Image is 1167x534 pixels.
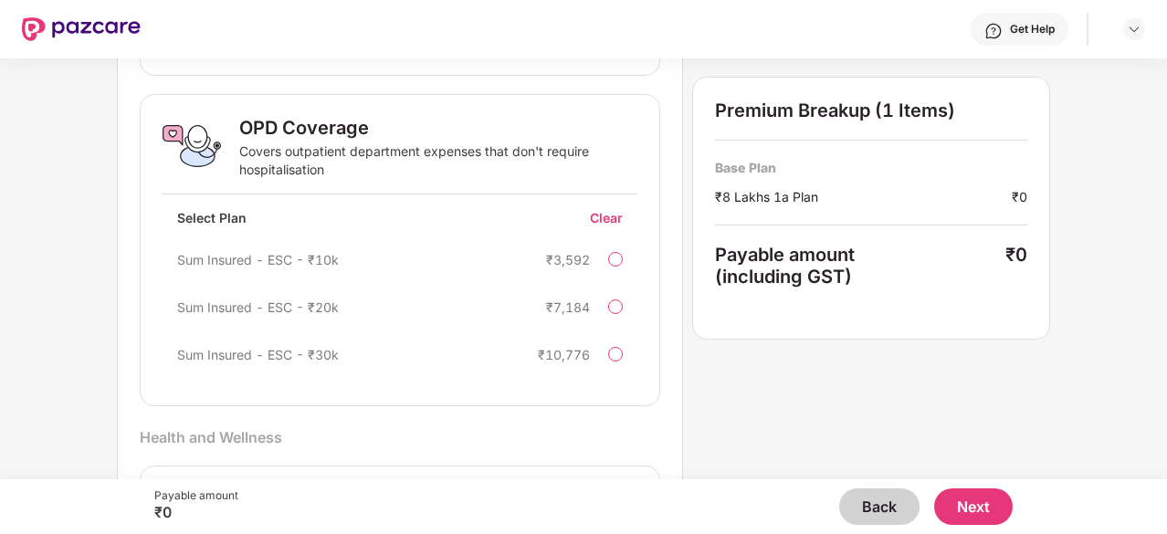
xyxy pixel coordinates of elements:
img: OPD Coverage [163,117,221,175]
span: Sum Insured - ESC - ₹20k [177,299,339,315]
div: Payable amount [154,488,238,503]
div: ₹10,776 [538,347,590,362]
span: Sum Insured - ESC - ₹10k [177,252,339,267]
div: Payable amount [715,244,1005,288]
div: Get Help [1010,22,1055,37]
div: ₹0 [1005,244,1027,288]
div: OPD Coverage [239,117,637,139]
div: ₹3,592 [546,252,590,267]
div: ₹8 Lakhs 1a Plan [715,187,1012,206]
span: (including GST) [715,266,852,288]
span: Sum Insured - ESC - ₹30k [177,347,339,362]
div: Base Plan [715,159,1027,176]
div: ₹7,184 [546,299,590,315]
div: ₹0 [1012,187,1027,206]
div: Covers outpatient department expenses that don't require hospitalisation [239,142,601,179]
div: Select Plan [163,209,261,241]
div: Clear [590,209,637,226]
img: New Pazcare Logo [22,17,141,41]
div: Health and Wellness [140,428,660,447]
img: svg+xml;base64,PHN2ZyBpZD0iSGVscC0zMngzMiIgeG1sbnM9Imh0dHA6Ly93d3cudzMub3JnLzIwMDAvc3ZnIiB3aWR0aD... [984,22,1003,40]
div: ₹0 [154,503,238,521]
button: Back [839,488,920,525]
div: Premium Breakup (1 Items) [715,99,1027,121]
button: Next [934,488,1013,525]
img: svg+xml;base64,PHN2ZyBpZD0iRHJvcGRvd24tMzJ4MzIiIHhtbG5zPSJodHRwOi8vd3d3LnczLm9yZy8yMDAwL3N2ZyIgd2... [1127,22,1141,37]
